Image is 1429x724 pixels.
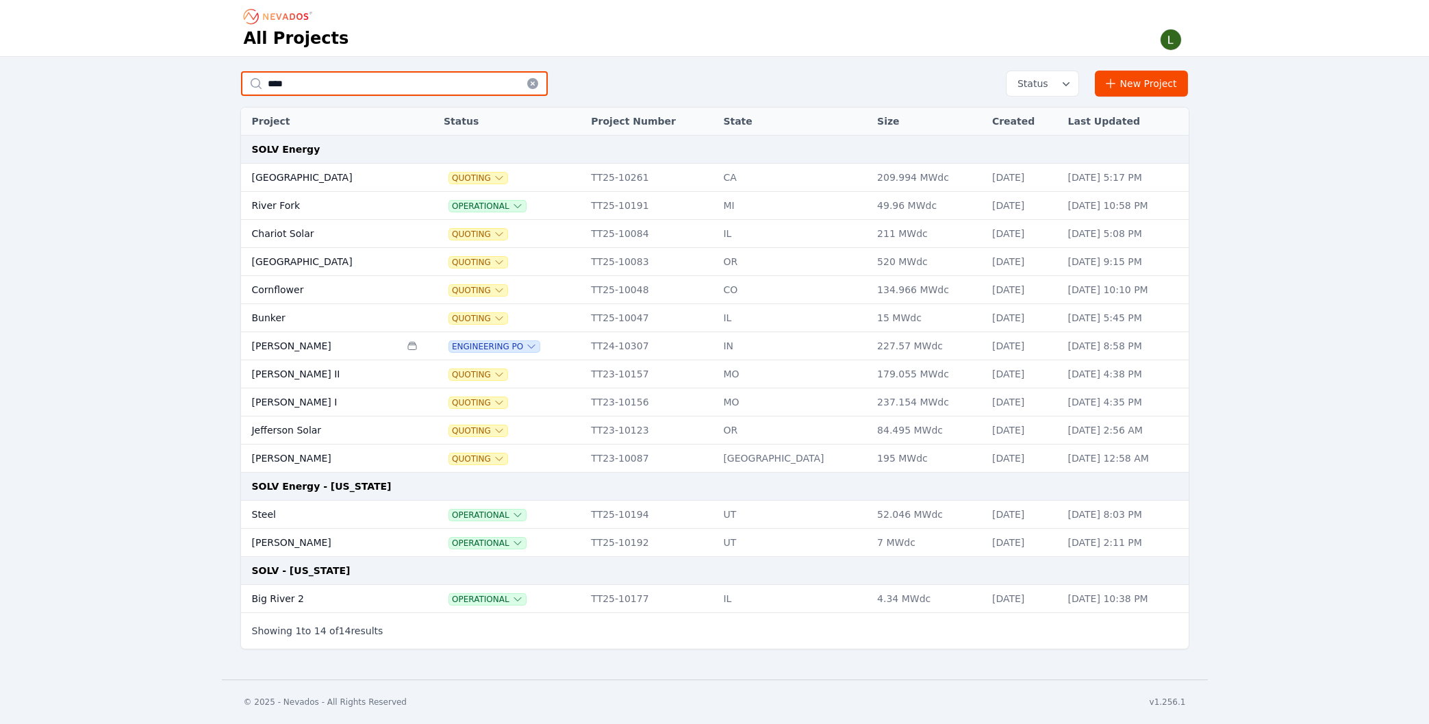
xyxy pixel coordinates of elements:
td: TT25-10261 [584,164,716,192]
td: Jefferson Solar [241,416,401,445]
tr: [GEOGRAPHIC_DATA]QuotingTT25-10261CA209.994 MWdc[DATE][DATE] 5:17 PM [241,164,1189,192]
td: [DATE] 10:38 PM [1061,585,1189,613]
span: Quoting [449,257,507,268]
td: UT [716,501,870,529]
td: [DATE] [985,585,1061,613]
td: TT25-10192 [584,529,716,557]
tr: Jefferson SolarQuotingTT23-10123OR84.495 MWdc[DATE][DATE] 2:56 AM [241,416,1189,445]
td: TT24-10307 [584,332,716,360]
span: 14 [339,625,351,636]
tr: [PERSON_NAME]QuotingTT23-10087[GEOGRAPHIC_DATA]195 MWdc[DATE][DATE] 12:58 AM [241,445,1189,473]
button: Quoting [449,453,507,464]
td: [DATE] [985,529,1061,557]
td: 179.055 MWdc [870,360,985,388]
span: 14 [314,625,327,636]
td: SOLV Energy [241,136,1189,164]
button: Operational [449,594,526,605]
td: TT25-10084 [584,220,716,248]
th: Last Updated [1061,108,1189,136]
td: [DATE] 12:58 AM [1061,445,1189,473]
td: IL [716,304,870,332]
tr: [PERSON_NAME] IQuotingTT23-10156MO237.154 MWdc[DATE][DATE] 4:35 PM [241,388,1189,416]
tr: Chariot SolarQuotingTT25-10084IL211 MWdc[DATE][DATE] 5:08 PM [241,220,1189,248]
td: TT25-10048 [584,276,716,304]
td: River Fork [241,192,401,220]
button: Operational [449,538,526,549]
td: 237.154 MWdc [870,388,985,416]
button: Quoting [449,229,507,240]
td: TT25-10191 [584,192,716,220]
td: [DATE] 9:15 PM [1061,248,1189,276]
td: 520 MWdc [870,248,985,276]
button: Quoting [449,397,507,408]
td: [PERSON_NAME] [241,529,401,557]
th: Project Number [584,108,716,136]
td: TT23-10156 [584,388,716,416]
td: 134.966 MWdc [870,276,985,304]
td: [DATE] 10:10 PM [1061,276,1189,304]
td: OR [716,416,870,445]
td: Steel [241,501,401,529]
td: [DATE] [985,276,1061,304]
td: OR [716,248,870,276]
button: Quoting [449,369,507,380]
td: [PERSON_NAME] [241,445,401,473]
td: IL [716,220,870,248]
th: State [716,108,870,136]
button: Status [1007,71,1078,96]
td: Big River 2 [241,585,401,613]
td: [GEOGRAPHIC_DATA] [716,445,870,473]
td: IL [716,585,870,613]
td: MI [716,192,870,220]
button: Operational [449,201,526,212]
h1: All Projects [244,27,349,49]
td: CA [716,164,870,192]
td: [DATE] 2:56 AM [1061,416,1189,445]
td: [DATE] [985,416,1061,445]
button: Quoting [449,285,507,296]
td: [DATE] 5:17 PM [1061,164,1189,192]
td: 84.495 MWdc [870,416,985,445]
th: Status [437,108,584,136]
td: [PERSON_NAME] I [241,388,401,416]
span: Status [1012,77,1048,90]
button: Quoting [449,173,507,184]
td: TT23-10157 [584,360,716,388]
td: Cornflower [241,276,401,304]
td: [DATE] [985,360,1061,388]
nav: Breadcrumb [244,5,316,27]
td: [DATE] [985,388,1061,416]
td: TT23-10123 [584,416,716,445]
p: Showing to of results [252,624,383,638]
button: Engineering PO [449,341,540,352]
button: Quoting [449,425,507,436]
td: [DATE] [985,192,1061,220]
td: SOLV - [US_STATE] [241,557,1189,585]
button: Quoting [449,313,507,324]
td: [PERSON_NAME] [241,332,401,360]
th: Size [870,108,985,136]
td: 15 MWdc [870,304,985,332]
td: [DATE] 5:08 PM [1061,220,1189,248]
span: 1 [295,625,301,636]
tr: [PERSON_NAME] IIQuotingTT23-10157MO179.055 MWdc[DATE][DATE] 4:38 PM [241,360,1189,388]
td: CO [716,276,870,304]
td: [PERSON_NAME] II [241,360,401,388]
td: 209.994 MWdc [870,164,985,192]
td: Bunker [241,304,401,332]
td: [DATE] [985,445,1061,473]
td: SOLV Energy - [US_STATE] [241,473,1189,501]
tr: [GEOGRAPHIC_DATA]QuotingTT25-10083OR520 MWdc[DATE][DATE] 9:15 PM [241,248,1189,276]
td: [DATE] 8:03 PM [1061,501,1189,529]
a: New Project [1095,71,1189,97]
